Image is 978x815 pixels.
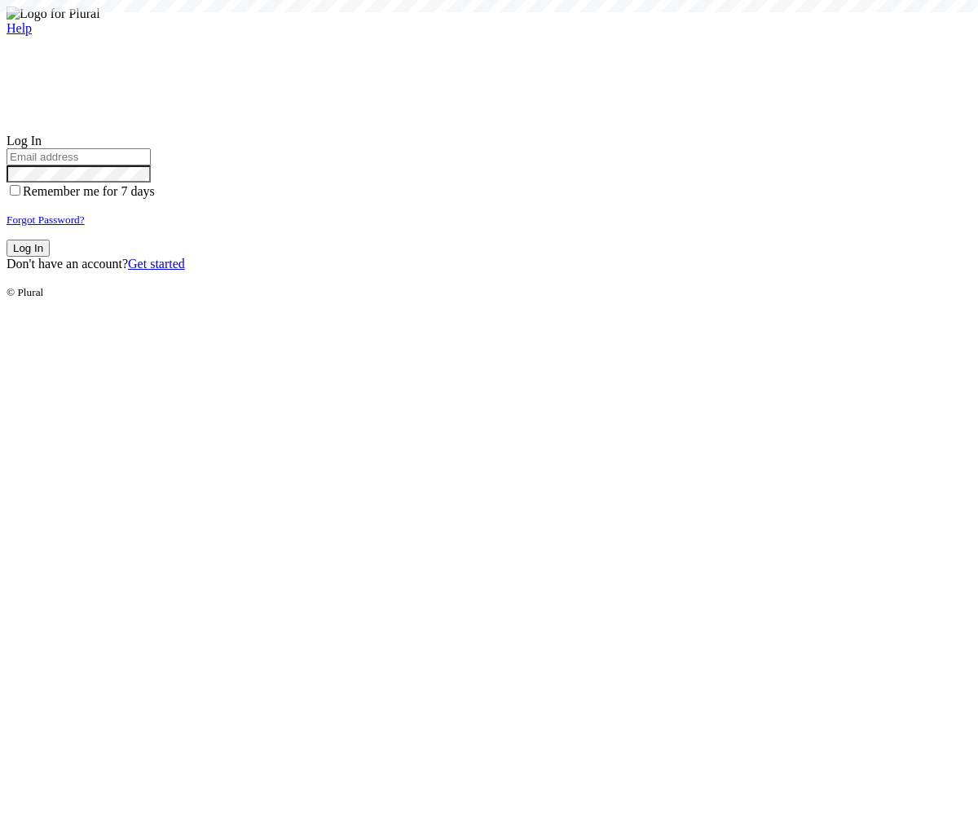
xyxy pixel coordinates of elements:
div: Log In [7,134,971,148]
small: Forgot Password? [7,214,85,226]
div: Don't have an account? [7,257,971,271]
a: Help [7,21,32,35]
input: Remember me for 7 days [10,185,20,196]
small: © Plural [7,286,43,298]
span: Remember me for 7 days [23,184,155,198]
button: Log In [7,240,50,257]
img: Logo for Plural [7,7,100,21]
a: Forgot Password? [7,212,85,226]
input: Email address [7,148,151,165]
a: Get started [128,257,185,271]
